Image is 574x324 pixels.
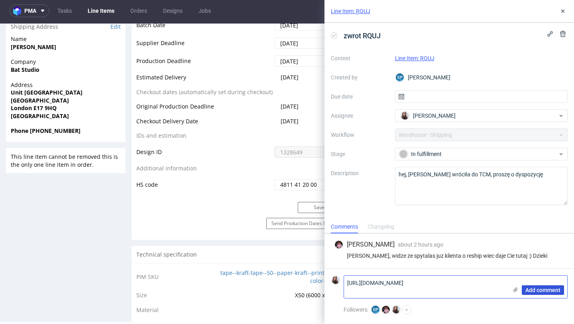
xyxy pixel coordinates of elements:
strong: London E17 9HQ [11,81,57,88]
span: zwrot RQUJ [340,29,384,42]
textarea: [URL][DOMAIN_NAME] [344,276,507,298]
p: Comment to [373,113,419,124]
td: Design ID [136,122,273,140]
td: IDs and estimation [136,107,273,122]
textarea: hej, [PERSON_NAME] wróciła do TCM, proszę o dyspozycję [395,167,568,205]
div: Technical specification [132,222,346,240]
label: Stage [331,149,389,159]
span: Address [11,57,121,65]
div: This line item cannot be removed this is the only one line item in order. [6,124,126,150]
div: Set due date [515,165,562,175]
td: Checkout Delivery Date [136,93,273,108]
button: pma [10,4,49,17]
label: Description [331,168,389,203]
div: In fulfillment [373,163,402,169]
a: Orders [126,4,152,17]
img: regular_mini_magick20250722-40-vufb1f.jpeg [359,113,368,122]
td: Supplier Deadline [136,13,273,31]
figcaption: EP [372,306,379,314]
img: Sandra Beśka [392,306,400,314]
figcaption: EP [396,73,404,81]
div: Changelog [368,221,394,233]
span: pma [24,8,36,14]
span: PIM SKU [136,249,159,257]
span: [DATE] [281,50,299,57]
div: zwrot RQUJ [373,161,403,179]
input: Type to create new task [360,184,562,197]
label: Created by [331,73,389,82]
a: Tasks [53,4,77,17]
span: Material colour [136,297,177,305]
button: Send [542,113,563,124]
button: Send Production Dates Email [266,194,341,205]
label: Context [331,53,389,63]
a: Jobs [194,4,216,17]
label: Assignee [331,111,389,121]
div: Comments [331,221,358,233]
strong: Phone [PHONE_NUMBER] [11,103,81,111]
div: In fulfillment [399,150,558,158]
span: about 2 hours ago [398,241,443,248]
td: Production Deadline [136,31,273,49]
span: [PERSON_NAME] [413,112,456,120]
img: Aleks Ziemkowski [335,241,343,249]
td: HS code [136,155,273,168]
div: [PERSON_NAME] [395,71,568,84]
span: Name [11,12,121,20]
strong: [GEOGRAPHIC_DATA] [11,73,69,81]
td: Original Production Deadline [136,78,273,93]
span: Paper [325,283,341,290]
a: Designs [158,4,187,17]
img: Sandra Beśka [553,166,561,174]
a: Line Items [83,4,119,17]
a: Line Item: RQUJ [395,55,434,61]
span: Tasks [359,148,373,156]
span: Company [11,34,121,42]
td: Additional information [136,140,273,155]
td: Estimated Delivery [136,49,273,64]
strong: [GEOGRAPHIC_DATA] [11,89,69,96]
label: Workflow [331,130,389,140]
img: Sandra Beśka [401,112,409,120]
span: Add comment [525,287,560,293]
td: Checkout dates (automatically set during checkout) [136,64,273,79]
span: Followers [344,306,368,313]
span: [DATE] [281,79,299,87]
strong: [PERSON_NAME] [11,20,56,27]
button: Add comment [522,285,564,295]
strong: Bat Studio [11,42,39,50]
span: [PERSON_NAME] [347,240,395,249]
img: Aleks Ziemkowski [382,306,390,314]
span: [DATE] [281,94,299,101]
a: RQUJ [404,115,413,121]
img: logo [13,6,24,16]
a: tape--kraft-tape--50--paper-kraft--print-flexo-color--none [220,245,341,261]
div: [PERSON_NAME], widze ze spytalas juz klienta o reship wiec daje Cie tutaj :) Dzieki [334,253,564,259]
img: Sandra Beśka [332,276,340,284]
label: Due date [331,92,389,101]
button: Save [298,178,341,190]
a: View all [546,148,563,155]
span: Kraft [328,297,341,305]
span: X50 (6000 x 5 cm) [295,268,341,275]
span: Material [136,283,159,290]
button: + [402,305,411,314]
a: Line Item: RQUJ [331,7,370,15]
span: Size [136,268,147,275]
strong: Unit [GEOGRAPHIC_DATA] [11,65,83,73]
